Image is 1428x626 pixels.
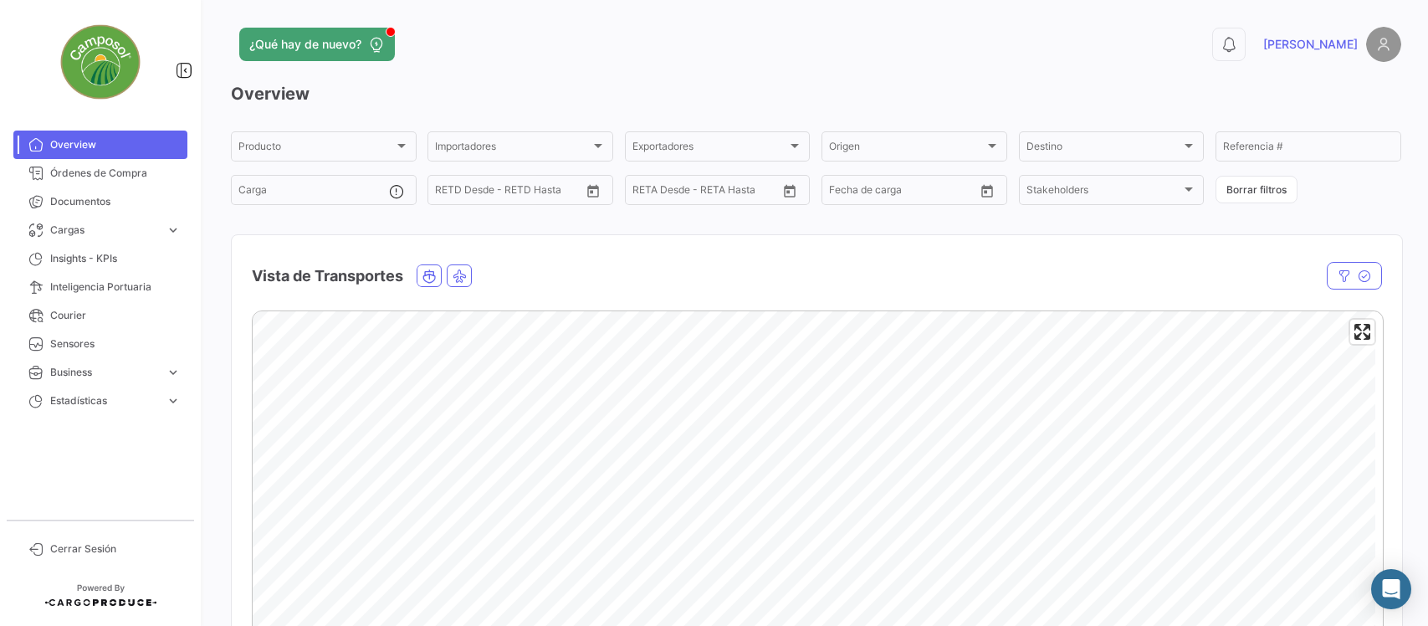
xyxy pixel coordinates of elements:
[50,308,181,323] span: Courier
[50,194,181,209] span: Documentos
[417,265,441,286] button: Ocean
[1026,143,1182,155] span: Destino
[632,187,663,198] input: Desde
[435,187,465,198] input: Desde
[252,264,403,288] h4: Vista de Transportes
[435,143,591,155] span: Importadores
[50,251,181,266] span: Insights - KPIs
[1366,27,1401,62] img: placeholder-user.png
[166,393,181,408] span: expand_more
[13,301,187,330] a: Courier
[231,82,1401,105] h3: Overview
[13,159,187,187] a: Órdenes de Compra
[1371,569,1411,609] div: Abrir Intercom Messenger
[249,36,361,53] span: ¿Qué hay de nuevo?
[239,28,395,61] button: ¿Qué hay de nuevo?
[1216,176,1297,203] button: Borrar filtros
[50,541,181,557] span: Cerrar Sesión
[238,143,394,155] span: Producto
[13,131,187,159] a: Overview
[50,166,181,181] span: Órdenes de Compra
[13,330,187,358] a: Sensores
[59,20,142,104] img: d0e946ec-b6b7-478a-95a2-5c59a4021789.jpg
[1263,36,1358,53] span: [PERSON_NAME]
[166,365,181,380] span: expand_more
[13,187,187,216] a: Documentos
[871,187,940,198] input: Hasta
[829,143,985,155] span: Origen
[50,223,159,238] span: Cargas
[50,393,159,408] span: Estadísticas
[477,187,546,198] input: Hasta
[13,244,187,273] a: Insights - KPIs
[166,223,181,238] span: expand_more
[50,365,159,380] span: Business
[975,178,1000,203] button: Open calendar
[674,187,744,198] input: Hasta
[581,178,606,203] button: Open calendar
[777,178,802,203] button: Open calendar
[829,187,859,198] input: Desde
[13,273,187,301] a: Inteligencia Portuaria
[50,137,181,152] span: Overview
[50,280,181,295] span: Inteligencia Portuaria
[50,336,181,351] span: Sensores
[1350,320,1374,344] button: Enter fullscreen
[448,265,471,286] button: Air
[1026,187,1182,198] span: Stakeholders
[632,143,788,155] span: Exportadores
